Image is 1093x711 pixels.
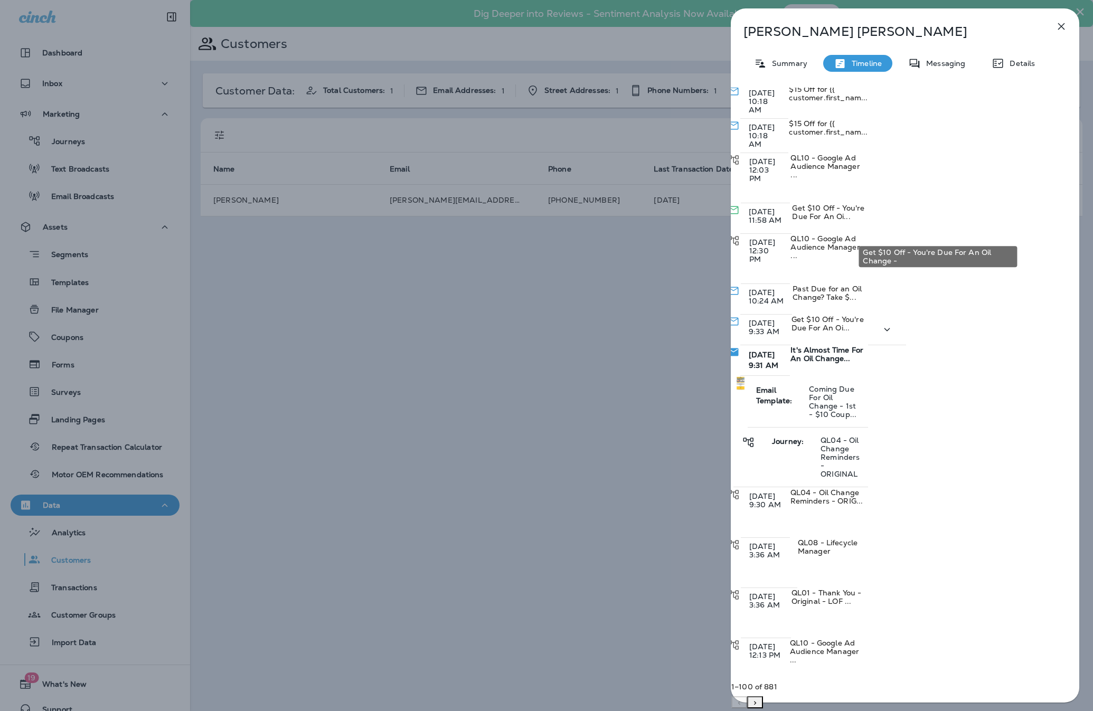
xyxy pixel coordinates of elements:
span: QL10 - Google Ad Audience Manager ... [790,234,860,260]
span: Coming Due For Oil Change - 1st - $10 Coup... [809,384,856,419]
p: Messaging [921,59,965,68]
span: $15 Off for {{ customer.first_nam... [789,119,868,137]
button: Go to previous page [731,696,747,708]
span: QL04 - Oil Change Reminders - ORIG... [790,488,863,506]
span: QL08 - Lifecycle Manager [798,538,858,556]
span: $15 Off for {{ customer.first_nam... [789,84,868,102]
p: [DATE] 12:13 PM [749,642,781,659]
img: 51af2614-75b3-4984-88dd-5ec74041eb28.jpg [734,377,747,390]
button: Expand [877,319,898,340]
p: Details [1004,59,1035,68]
span: QL10 - Google Ad Audience Manager ... [790,153,860,179]
span: Email - Opened [727,204,740,214]
div: Get $10 Off - You're Due For An Oil Change - [859,246,1017,267]
p: [DATE] 12:03 PM [749,157,781,183]
p: [DATE] 9:30 AM [749,492,781,509]
span: Journey [727,539,740,548]
span: Email - Delivered [727,285,740,295]
p: [DATE] 10:18 AM [749,123,780,148]
p: [PERSON_NAME] [PERSON_NAME] [743,24,1032,39]
p: [DATE] 3:36 AM [749,542,789,559]
span: Get $10 Off - You're Due For An Oi... [792,315,864,333]
span: Journey [727,639,740,649]
span: Journey [727,589,740,599]
p: [DATE] 10:18 AM [749,89,780,114]
p: Timeline [846,59,882,68]
span: Email - Delivered [727,120,740,129]
span: Email - Delivered [727,346,740,356]
span: Email - Delivered [727,86,740,95]
p: Summary [767,59,807,68]
span: Email - Delivered [727,316,740,325]
p: [DATE] 3:36 AM [749,592,783,609]
span: Get $10 Off - You're Due For An Oi... [792,203,864,221]
span: [DATE] 9:31 AM [749,350,778,370]
span: QL10 - Google Ad Audience Manager ... [790,638,859,665]
span: It's Almost Time For An Oil Change... [790,345,863,364]
span: QL04 - Oil Change Reminders - ORIGINAL [821,435,860,479]
p: [DATE] 12:30 PM [749,238,781,263]
span: Email Template: [756,385,792,405]
span: QL01 - Thank You - Original - LOF ... [792,588,862,606]
p: 1–100 of 881 [731,682,777,691]
p: [DATE] 9:33 AM [749,319,783,336]
span: Past Due for an Oil Change? Take $... [793,284,862,302]
button: Go to next page [747,696,763,708]
span: Journey [727,235,740,244]
span: Journey [727,489,740,498]
span: Journey: [772,437,804,446]
p: [DATE] 11:58 AM [749,207,783,224]
p: [DATE] 10:24 AM [749,288,784,305]
span: Journey [727,154,740,164]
